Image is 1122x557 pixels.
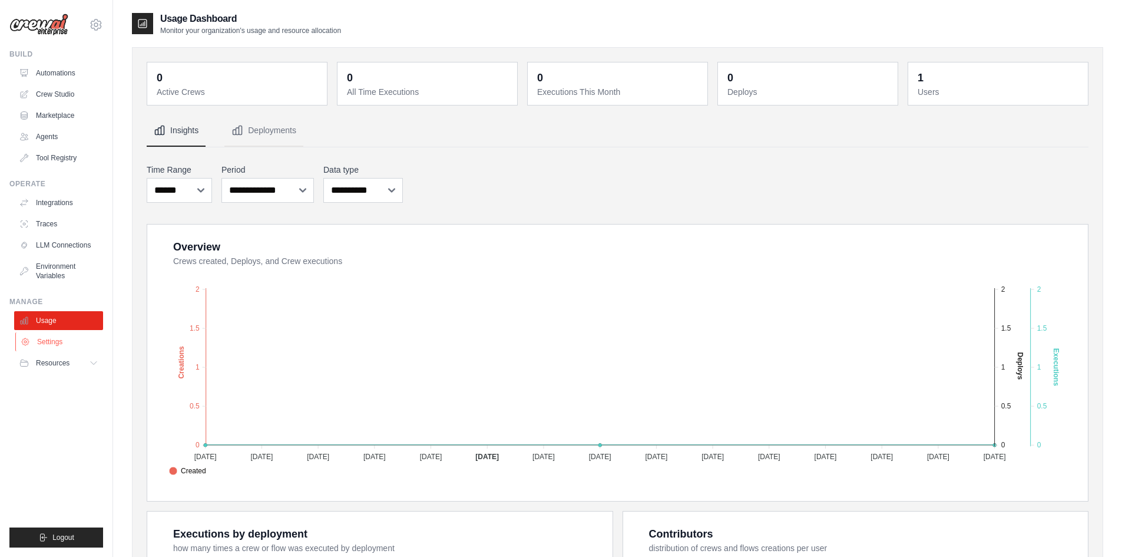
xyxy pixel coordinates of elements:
[9,297,103,306] div: Manage
[727,70,733,86] div: 0
[160,12,341,26] h2: Usage Dashboard
[36,358,69,368] span: Resources
[347,86,510,98] dt: All Time Executions
[758,453,780,461] tspan: [DATE]
[1037,324,1047,332] tspan: 1.5
[1001,402,1011,410] tspan: 0.5
[173,239,220,255] div: Overview
[1001,285,1005,294] tspan: 2
[14,149,103,167] a: Tool Registry
[9,50,103,59] div: Build
[196,285,200,294] tspan: 2
[224,115,303,147] button: Deployments
[363,453,386,461] tspan: [DATE]
[1037,285,1041,294] tspan: 2
[347,70,353,86] div: 0
[307,453,329,461] tspan: [DATE]
[871,453,893,461] tspan: [DATE]
[14,127,103,146] a: Agents
[1016,352,1024,380] text: Deploys
[250,453,273,461] tspan: [DATE]
[1037,441,1041,449] tspan: 0
[169,466,206,476] span: Created
[727,86,891,98] dt: Deploys
[157,70,163,86] div: 0
[196,441,200,449] tspan: 0
[14,85,103,104] a: Crew Studio
[537,86,700,98] dt: Executions This Month
[177,346,186,379] text: Creations
[323,164,403,176] label: Data type
[147,115,206,147] button: Insights
[173,255,1074,267] dt: Crews created, Deploys, and Crew executions
[649,526,713,542] div: Contributors
[190,324,200,332] tspan: 1.5
[14,354,103,373] button: Resources
[173,526,307,542] div: Executions by deployment
[475,453,499,461] tspan: [DATE]
[927,453,949,461] tspan: [DATE]
[14,236,103,255] a: LLM Connections
[420,453,442,461] tspan: [DATE]
[918,70,924,86] div: 1
[157,86,320,98] dt: Active Crews
[221,164,314,176] label: Period
[1052,348,1060,386] text: Executions
[1037,402,1047,410] tspan: 0.5
[194,453,217,461] tspan: [DATE]
[9,14,68,36] img: Logo
[815,453,837,461] tspan: [DATE]
[14,193,103,212] a: Integrations
[190,402,200,410] tspan: 0.5
[1001,363,1005,371] tspan: 1
[173,542,598,554] dt: how many times a crew or flow was executed by deployment
[1001,324,1011,332] tspan: 1.5
[645,453,667,461] tspan: [DATE]
[649,542,1074,554] dt: distribution of crews and flows creations per user
[147,164,212,176] label: Time Range
[1001,441,1005,449] tspan: 0
[532,453,555,461] tspan: [DATE]
[160,26,341,35] p: Monitor your organization's usage and resource allocation
[9,179,103,189] div: Operate
[537,70,543,86] div: 0
[14,106,103,125] a: Marketplace
[14,257,103,285] a: Environment Variables
[984,453,1006,461] tspan: [DATE]
[15,332,104,351] a: Settings
[1037,363,1041,371] tspan: 1
[701,453,724,461] tspan: [DATE]
[147,115,1088,147] nav: Tabs
[14,311,103,330] a: Usage
[196,363,200,371] tspan: 1
[9,528,103,548] button: Logout
[918,86,1081,98] dt: Users
[14,64,103,83] a: Automations
[52,533,74,542] span: Logout
[14,215,103,233] a: Traces
[589,453,611,461] tspan: [DATE]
